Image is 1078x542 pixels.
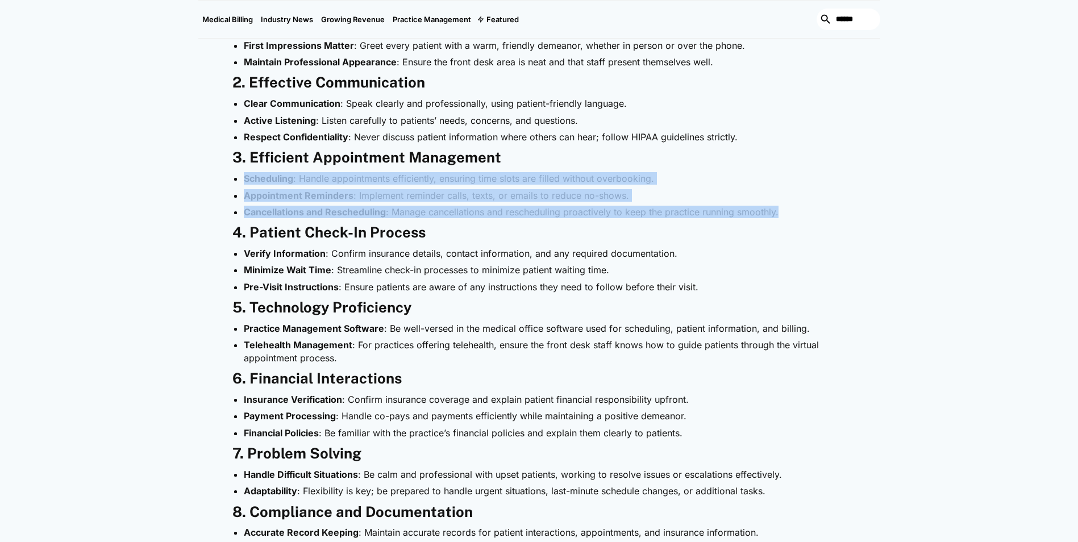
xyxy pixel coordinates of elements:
[244,115,316,126] strong: Active Listening
[244,394,342,405] strong: Insurance Verification
[244,131,348,143] strong: Respect Confidentiality
[244,410,336,422] strong: Payment Processing
[232,445,361,462] strong: 7. Problem Solving
[244,98,340,109] strong: Clear Communication
[486,15,519,24] div: Featured
[244,172,846,185] li: : Handle appointments efficiently, ensuring time slots are filled without overbooking.
[244,339,846,364] li: : For practices offering telehealth, ensure the front desk staff knows how to guide patients thro...
[244,281,339,293] strong: Pre-Visit Instructions
[232,149,501,166] strong: 3. Efficient Appointment Management
[244,40,354,51] strong: First Impressions Matter
[244,39,846,52] li: : Greet every patient with a warm, friendly demeanor, whether in person or over the phone.
[232,224,426,241] strong: 4. Patient Check-In Process
[244,248,326,259] strong: Verify Information
[317,1,389,38] a: Growing Revenue
[244,206,386,218] strong: Cancellations and Rescheduling
[244,114,846,127] li: : Listen carefully to patients’ needs, concerns, and questions.
[244,97,846,110] li: : Speak clearly and professionally, using patient-friendly language.
[244,56,846,68] li: : Ensure the front desk area is neat and that staff present themselves well.
[244,323,384,334] strong: Practice Management Software
[389,1,475,38] a: Practice Management
[244,410,846,422] li: : Handle co-pays and payments efficiently while maintaining a positive demeanor.
[244,485,846,497] li: : Flexibility is key; be prepared to handle urgent situations, last-minute schedule changes, or a...
[244,339,352,351] strong: Telehealth Management
[232,74,425,91] strong: 2. Effective Communication
[244,56,397,68] strong: Maintain Professional Appearance
[244,468,846,481] li: : Be calm and professional with upset patients, working to resolve issues or escalations effectiv...
[244,189,846,202] li: : Implement reminder calls, texts, or emails to reduce no-shows.
[244,427,319,439] strong: Financial Policies
[244,469,358,480] strong: Handle Difficult Situations
[244,131,846,143] li: : Never discuss patient information where others can hear; follow HIPAA guidelines strictly.
[244,206,846,218] li: : Manage cancellations and rescheduling proactively to keep the practice running smoothly.
[244,485,297,497] strong: Adaptability
[244,526,846,539] li: : Maintain accurate records for patient interactions, appointments, and insurance information.
[475,1,523,38] div: Featured
[244,264,331,276] strong: Minimize Wait Time
[244,264,846,276] li: : Streamline check-in processes to minimize patient waiting time.
[244,527,359,538] strong: Accurate Record Keeping
[232,299,411,316] strong: 5. Technology Proficiency
[244,393,846,406] li: : Confirm insurance coverage and explain patient financial responsibility upfront.
[257,1,317,38] a: Industry News
[198,1,257,38] a: Medical Billing
[244,173,293,184] strong: Scheduling
[232,503,473,520] strong: 8. Compliance and Documentation
[244,247,846,260] li: : Confirm insurance details, contact information, and any required documentation.
[232,370,402,387] strong: 6. Financial Interactions
[244,427,846,439] li: : Be familiar with the practice’s financial policies and explain them clearly to patients.
[244,322,846,335] li: : Be well-versed in the medical office software used for scheduling, patient information, and bil...
[244,190,353,201] strong: Appointment Reminders
[244,281,846,293] li: : Ensure patients are aware of any instructions they need to follow before their visit.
